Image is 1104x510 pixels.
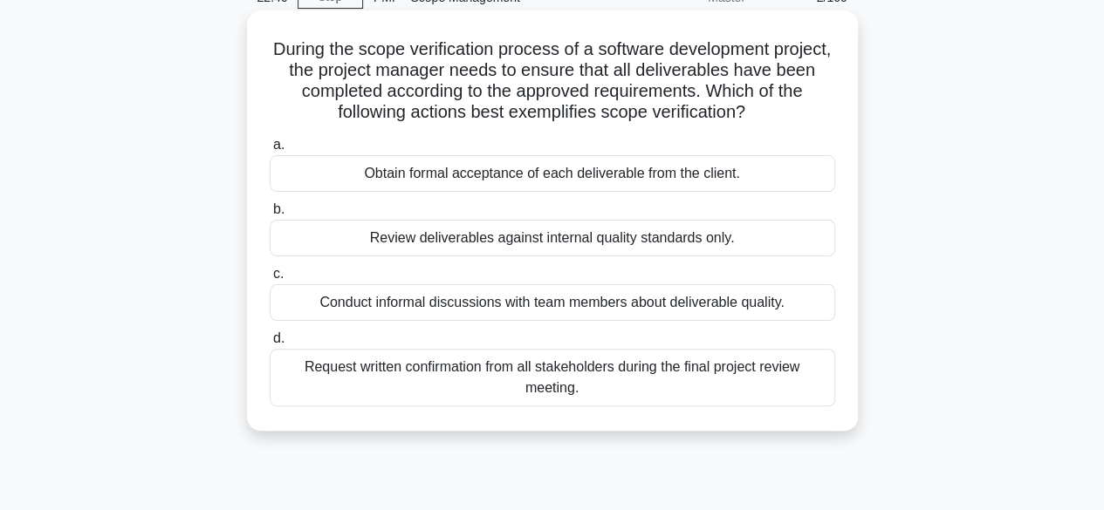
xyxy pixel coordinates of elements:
[270,220,835,256] div: Review deliverables against internal quality standards only.
[273,137,285,152] span: a.
[270,349,835,406] div: Request written confirmation from all stakeholders during the final project review meeting.
[273,266,284,281] span: c.
[273,201,285,216] span: b.
[273,330,285,345] span: d.
[270,155,835,192] div: Obtain formal acceptance of each deliverable from the client.
[270,284,835,321] div: Conduct informal discussions with team members about deliverable quality.
[268,38,837,124] h5: During the scope verification process of a software development project, the project manager need...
